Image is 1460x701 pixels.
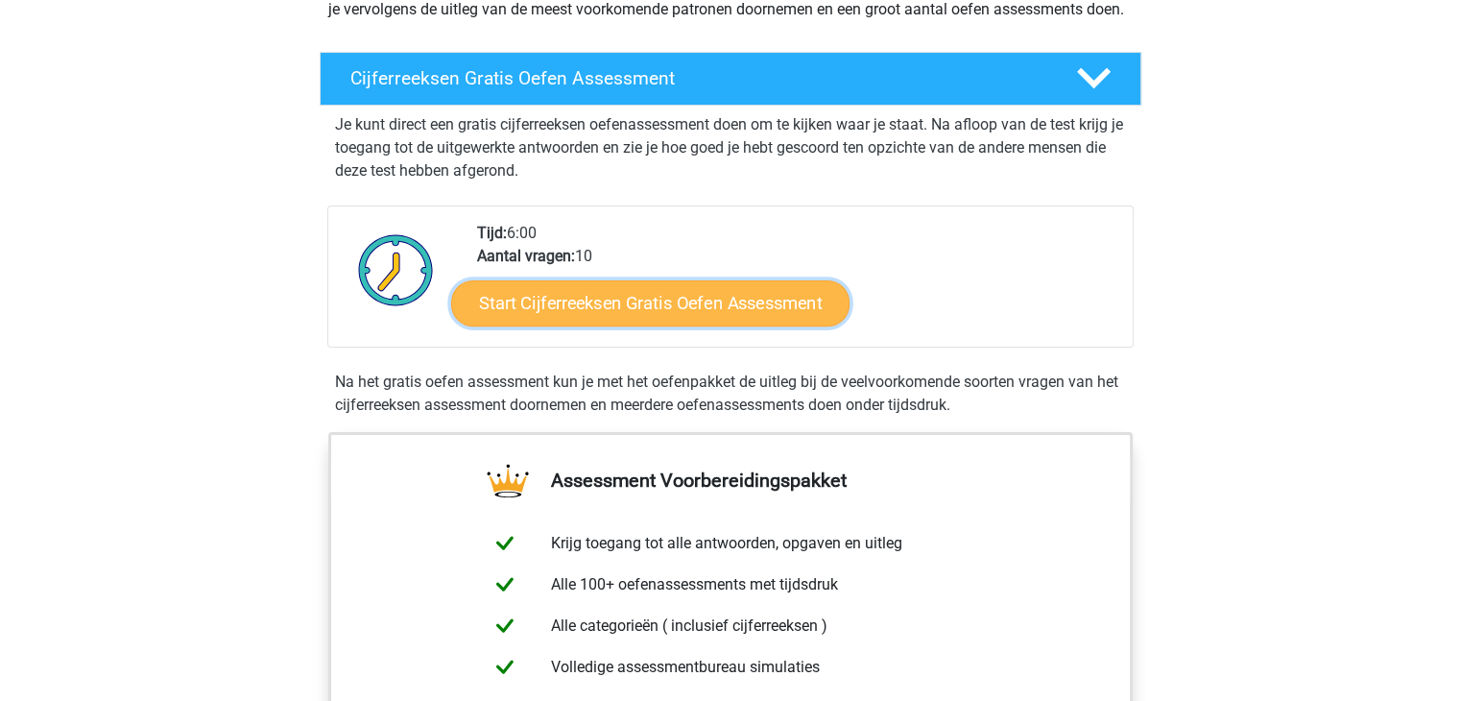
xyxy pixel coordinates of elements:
div: 6:00 10 [463,222,1132,347]
b: Tijd: [477,224,507,242]
h4: Cijferreeksen Gratis Oefen Assessment [350,67,1045,89]
a: Cijferreeksen Gratis Oefen Assessment [312,52,1149,106]
b: Aantal vragen: [477,247,575,265]
img: Klok [347,222,444,318]
div: Na het gratis oefen assessment kun je met het oefenpakket de uitleg bij de veelvoorkomende soorte... [327,371,1134,417]
p: Je kunt direct een gratis cijferreeksen oefenassessment doen om te kijken waar je staat. Na afloo... [335,113,1126,182]
a: Start Cijferreeksen Gratis Oefen Assessment [451,279,850,326]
